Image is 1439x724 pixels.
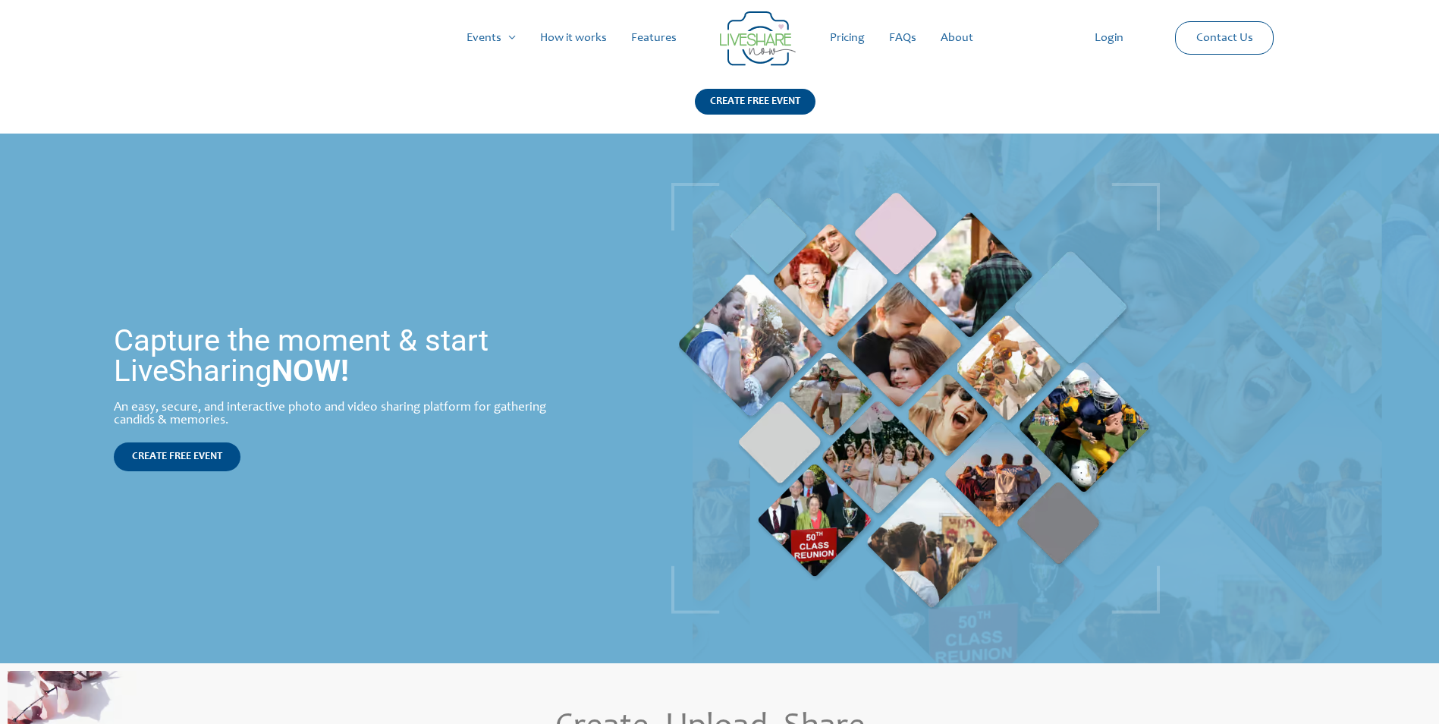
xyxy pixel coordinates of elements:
[928,14,985,62] a: About
[818,14,877,62] a: Pricing
[27,14,1412,62] nav: Site Navigation
[114,401,573,427] div: An easy, secure, and interactive photo and video sharing platform for gathering candids & memories.
[695,89,815,115] div: CREATE FREE EVENT
[877,14,928,62] a: FAQs
[695,89,815,134] a: CREATE FREE EVENT
[272,353,349,389] strong: NOW!
[454,14,528,62] a: Events
[619,14,689,62] a: Features
[720,11,796,66] img: Group 14 | Live Photo Slideshow for Events | Create Free Events Album for Any Occasion
[132,452,222,462] span: CREATE FREE EVENT
[528,14,619,62] a: How it works
[671,183,1160,614] img: home_banner_pic | Live Photo Slideshow for Events | Create Free Events Album for Any Occasion
[114,442,240,471] a: CREATE FREE EVENT
[1184,22,1265,54] a: Contact Us
[1082,14,1136,62] a: Login
[114,326,573,386] h1: Capture the moment & start LiveSharing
